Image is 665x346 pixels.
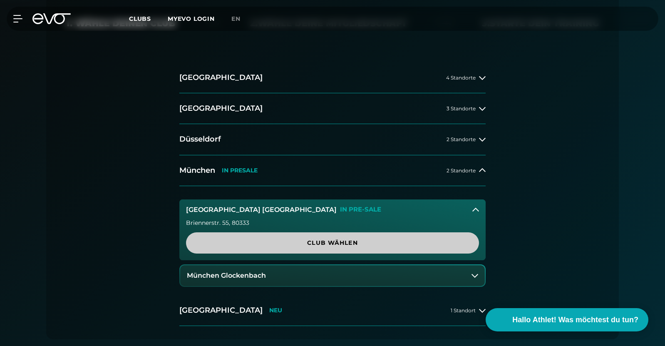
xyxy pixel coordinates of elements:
a: MYEVO LOGIN [168,15,215,22]
span: Club wählen [206,239,459,247]
p: IN PRE-SALE [340,206,381,213]
button: Hallo Athlet! Was möchtest du tun? [486,308,648,331]
h3: München Glockenbach [187,272,266,279]
h3: [GEOGRAPHIC_DATA] [GEOGRAPHIC_DATA] [186,206,337,214]
span: 4 Standorte [446,75,476,80]
span: Hallo Athlet! Was möchtest du tun? [512,314,638,326]
button: MünchenIN PRESALE2 Standorte [179,155,486,186]
a: Clubs [129,15,168,22]
span: 2 Standorte [447,137,476,142]
h2: [GEOGRAPHIC_DATA] [179,305,263,316]
span: Clubs [129,15,151,22]
span: 1 Standort [451,308,476,313]
span: en [231,15,241,22]
span: 2 Standorte [447,168,476,173]
a: Club wählen [186,232,479,254]
h2: [GEOGRAPHIC_DATA] [179,72,263,83]
button: [GEOGRAPHIC_DATA]4 Standorte [179,62,486,93]
button: München Glockenbach [180,265,485,286]
button: Düsseldorf2 Standorte [179,124,486,155]
button: [GEOGRAPHIC_DATA] [GEOGRAPHIC_DATA]IN PRE-SALE [179,199,486,220]
a: en [231,14,251,24]
div: Briennerstr. 55 , 80333 [186,220,479,226]
h2: München [179,165,215,176]
h2: Düsseldorf [179,134,221,144]
button: [GEOGRAPHIC_DATA]3 Standorte [179,93,486,124]
span: 3 Standorte [447,106,476,111]
p: NEU [269,307,282,314]
h2: [GEOGRAPHIC_DATA] [179,103,263,114]
p: IN PRESALE [222,167,258,174]
button: [GEOGRAPHIC_DATA]NEU1 Standort [179,295,486,326]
